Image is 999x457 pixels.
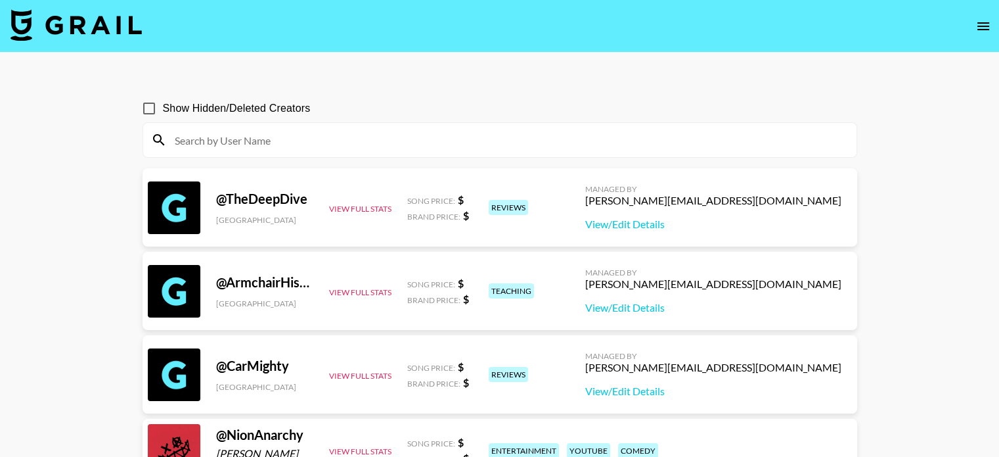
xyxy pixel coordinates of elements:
strong: $ [458,436,464,448]
div: Managed By [585,184,841,194]
button: View Full Stats [329,371,391,381]
span: Brand Price: [407,379,460,389]
div: reviews [489,367,528,382]
div: [PERSON_NAME][EMAIL_ADDRESS][DOMAIN_NAME] [585,194,841,207]
img: Grail Talent [11,9,142,41]
strong: $ [458,277,464,289]
div: Managed By [585,351,841,361]
div: [PERSON_NAME][EMAIL_ADDRESS][DOMAIN_NAME] [585,361,841,374]
input: Search by User Name [167,130,849,151]
span: Song Price: [407,439,455,448]
button: open drawer [970,13,996,39]
div: [GEOGRAPHIC_DATA] [216,215,313,225]
div: @ TheDeepDive [216,191,313,207]
a: View/Edit Details [585,385,841,398]
div: teaching [489,283,534,299]
strong: $ [458,193,464,206]
a: View/Edit Details [585,301,841,314]
strong: $ [458,360,464,373]
span: Song Price: [407,279,455,289]
strong: $ [463,209,469,222]
span: Brand Price: [407,212,460,222]
div: [GEOGRAPHIC_DATA] [216,382,313,392]
button: View Full Stats [329,446,391,456]
span: Song Price: [407,196,455,206]
span: Show Hidden/Deleted Creators [163,101,311,116]
strong: $ [463,376,469,389]
div: Managed By [585,268,841,277]
strong: $ [463,293,469,305]
div: [GEOGRAPHIC_DATA] [216,299,313,308]
button: View Full Stats [329,287,391,297]
a: View/Edit Details [585,218,841,231]
div: @ CarMighty [216,358,313,374]
div: [PERSON_NAME][EMAIL_ADDRESS][DOMAIN_NAME] [585,277,841,291]
div: @ NionAnarchy [216,427,313,443]
div: reviews [489,200,528,215]
span: Brand Price: [407,295,460,305]
button: View Full Stats [329,204,391,214]
div: @ ArmchairHistorian [216,274,313,291]
span: Song Price: [407,363,455,373]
